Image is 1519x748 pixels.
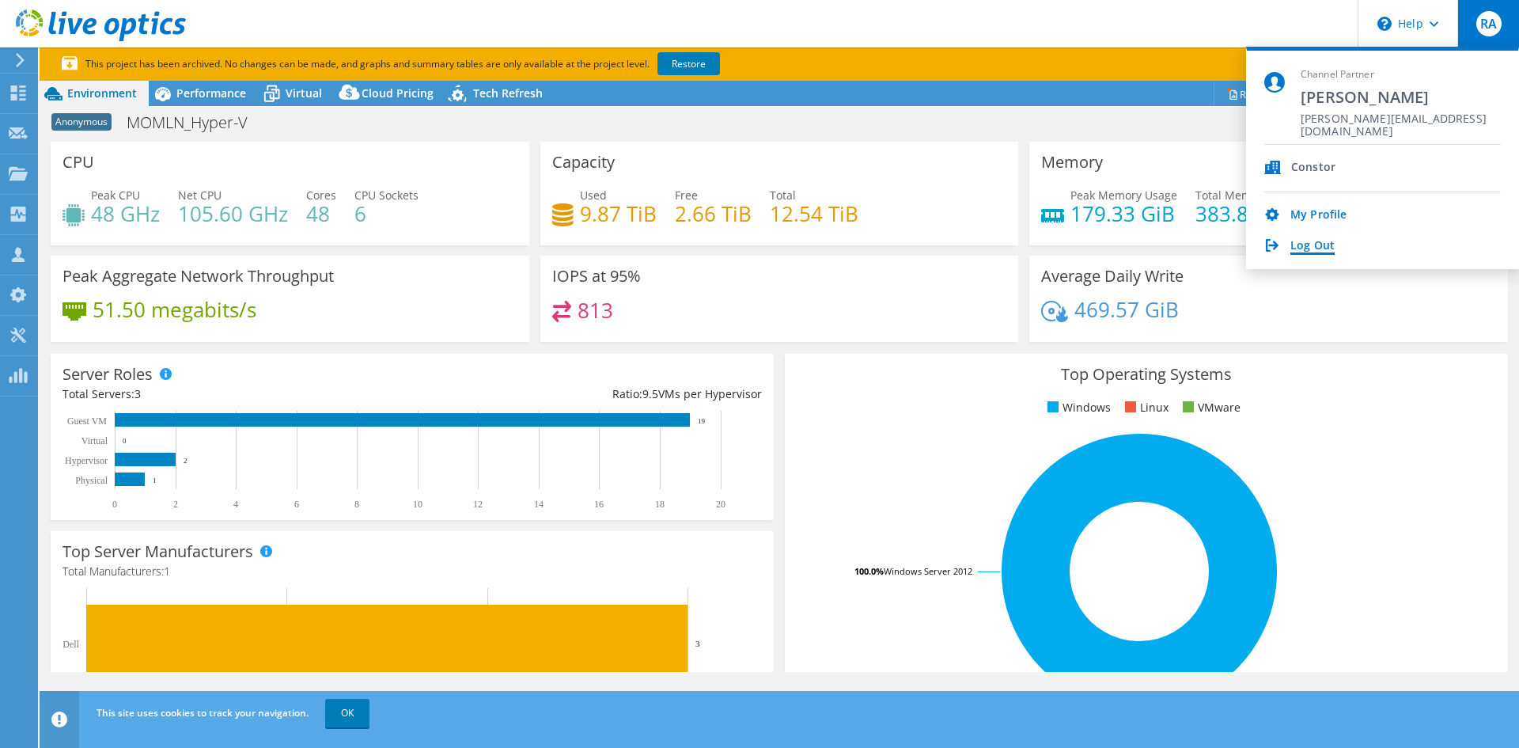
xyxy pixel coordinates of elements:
[362,85,434,101] span: Cloud Pricing
[1179,399,1241,416] li: VMware
[580,188,607,203] span: Used
[81,435,108,446] text: Virtual
[63,543,253,560] h3: Top Server Manufacturers
[63,268,334,285] h3: Peak Aggregate Network Throughput
[413,499,422,510] text: 10
[1377,17,1392,31] svg: \n
[695,639,700,648] text: 3
[67,85,137,101] span: Environment
[1290,239,1335,254] a: Log Out
[1041,268,1184,285] h3: Average Daily Write
[1195,188,1268,203] span: Total Memory
[119,114,272,131] h1: MOMLN_Hyper-V
[1301,86,1501,108] span: [PERSON_NAME]
[62,55,837,73] p: This project has been archived. No changes can be made, and graphs and summary tables are only av...
[306,205,336,222] h4: 48
[63,639,79,650] text: Dell
[97,706,309,720] span: This site uses cookies to track your navigation.
[473,499,483,510] text: 12
[1290,208,1347,223] a: My Profile
[306,188,336,203] span: Cores
[123,437,127,445] text: 0
[657,52,720,75] a: Restore
[578,302,613,319] h4: 813
[552,268,641,285] h3: IOPS at 95%
[93,301,256,318] h4: 51.50 megabits/s
[534,499,544,510] text: 14
[1476,11,1502,36] span: RA
[580,205,657,222] h4: 9.87 TiB
[176,85,246,101] span: Performance
[770,188,796,203] span: Total
[184,457,188,465] text: 2
[91,205,160,222] h4: 48 GHz
[65,455,108,466] text: Hypervisor
[354,188,419,203] span: CPU Sockets
[112,499,117,510] text: 0
[63,154,94,171] h3: CPU
[1121,399,1169,416] li: Linux
[412,385,762,403] div: Ratio: VMs per Hypervisor
[354,499,359,510] text: 8
[552,154,615,171] h3: Capacity
[325,699,369,727] a: OK
[51,113,112,131] span: Anonymous
[1301,112,1501,127] span: [PERSON_NAME][EMAIL_ADDRESS][DOMAIN_NAME]
[1070,205,1177,222] h4: 179.33 GiB
[884,565,972,577] tspan: Windows Server 2012
[75,475,108,486] text: Physical
[642,386,658,401] span: 9.5
[473,85,543,101] span: Tech Refresh
[1301,68,1501,82] span: Channel Partner
[675,188,698,203] span: Free
[698,417,706,425] text: 19
[134,386,141,401] span: 3
[1044,399,1111,416] li: Windows
[63,366,153,383] h3: Server Roles
[1214,82,1290,106] a: Reports
[716,499,725,510] text: 20
[594,499,604,510] text: 16
[67,416,107,427] text: Guest VM
[164,564,170,579] span: 1
[797,366,1496,383] h3: Top Operating Systems
[91,188,140,203] span: Peak CPU
[286,85,322,101] span: Virtual
[354,205,419,222] h4: 6
[770,205,858,222] h4: 12.54 TiB
[1041,154,1103,171] h3: Memory
[233,499,238,510] text: 4
[153,477,157,484] text: 1
[1070,188,1177,203] span: Peak Memory Usage
[63,385,412,403] div: Total Servers:
[655,499,665,510] text: 18
[854,565,884,577] tspan: 100.0%
[294,499,299,510] text: 6
[178,188,222,203] span: Net CPU
[63,563,762,580] h4: Total Manufacturers:
[1291,161,1335,176] div: Constor
[173,499,178,510] text: 2
[1195,205,1300,222] h4: 383.81 GiB
[1074,301,1179,318] h4: 469.57 GiB
[178,205,288,222] h4: 105.60 GHz
[675,205,752,222] h4: 2.66 TiB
